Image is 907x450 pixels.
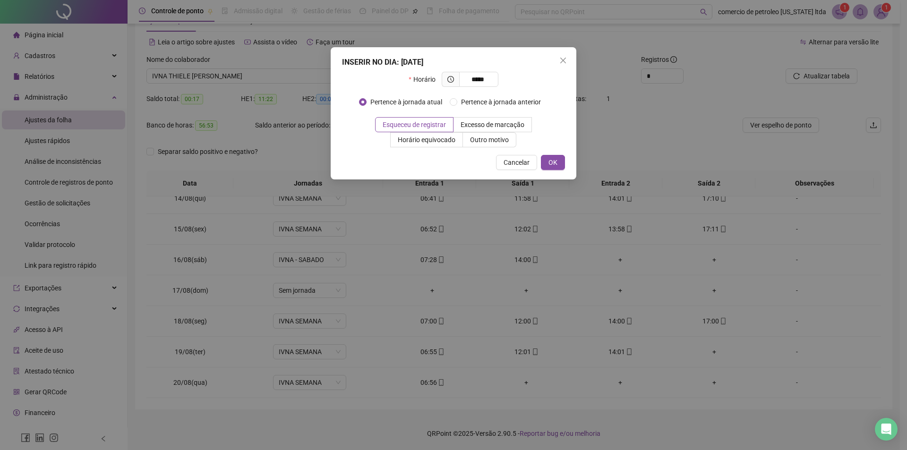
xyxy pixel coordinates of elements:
[504,157,530,168] span: Cancelar
[559,57,567,64] span: close
[470,136,509,144] span: Outro motivo
[342,57,565,68] div: INSERIR NO DIA : [DATE]
[496,155,537,170] button: Cancelar
[556,53,571,68] button: Close
[447,76,454,83] span: clock-circle
[367,97,446,107] span: Pertence à jornada atual
[409,72,441,87] label: Horário
[548,157,557,168] span: OK
[398,136,455,144] span: Horário equivocado
[383,121,446,128] span: Esqueceu de registrar
[461,121,524,128] span: Excesso de marcação
[457,97,545,107] span: Pertence à jornada anterior
[875,418,898,441] div: Open Intercom Messenger
[541,155,565,170] button: OK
